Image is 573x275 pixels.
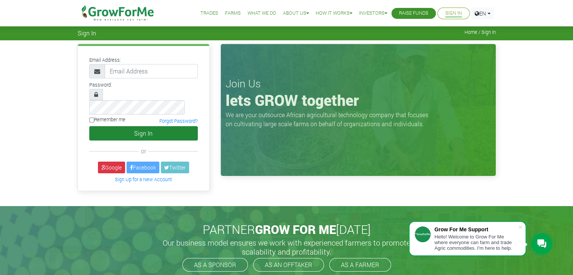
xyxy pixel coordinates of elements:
span: GROW FOR ME [255,221,336,237]
a: Investors [359,9,387,17]
a: AS AN OFFTAKER [253,258,324,272]
a: Sign In [445,9,462,17]
span: Home / Sign In [465,29,496,35]
a: How it Works [316,9,352,17]
div: Hello! Welcome to Grow For Me where everyone can farm and trade Agric commodities. I'm here to help. [434,234,518,251]
label: Password: [89,81,112,89]
label: Email Address: [89,57,121,64]
p: We are your outsource African agricultural technology company that focuses on cultivating large s... [226,110,433,128]
a: AS A SPONSOR [182,258,248,272]
a: Google [98,162,125,173]
a: About Us [283,9,309,17]
h3: Join Us [226,77,491,90]
a: What We Do [248,9,276,17]
h1: lets GROW together [226,91,491,109]
a: AS A FARMER [329,258,391,272]
a: Sign Up for a New Account [115,176,172,182]
a: EN [471,8,494,19]
label: Remember me [89,116,125,123]
a: Forgot Password? [159,118,198,124]
span: Sign In [78,29,96,37]
a: Raise Funds [399,9,428,17]
a: Trades [200,9,218,17]
input: Remember me [89,118,94,122]
div: or [89,147,198,156]
h2: PARTNER [DATE] [81,222,493,237]
h5: Our business model ensures we work with experienced farmers to promote scalability and profitabil... [155,238,419,256]
input: Email Address [105,64,198,78]
button: Sign In [89,126,198,141]
div: Grow For Me Support [434,226,518,232]
a: Farms [225,9,241,17]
